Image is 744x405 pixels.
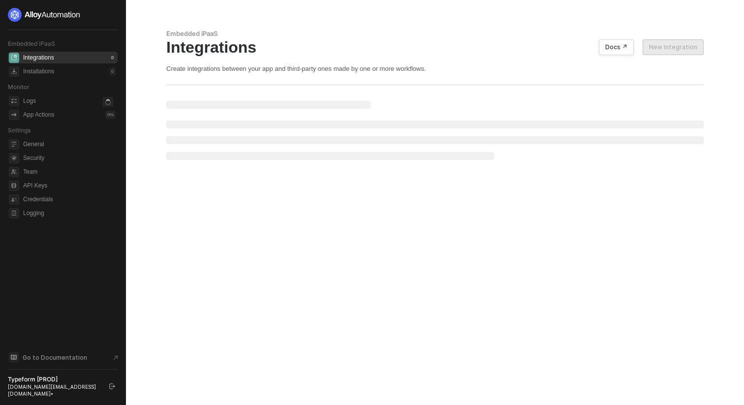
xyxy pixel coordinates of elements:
[23,67,54,76] div: Installations
[23,207,116,219] span: Logging
[9,352,19,362] span: documentation
[605,43,627,51] div: Docs ↗
[23,193,116,205] span: Credentials
[109,383,115,389] span: logout
[599,39,634,55] button: Docs ↗
[23,138,116,150] span: General
[23,180,116,191] span: API Keys
[9,167,19,177] span: team
[105,111,116,119] div: 0 %
[9,139,19,150] span: general
[109,67,116,75] div: 0
[8,126,31,134] span: Settings
[8,383,100,397] div: [DOMAIN_NAME][EMAIL_ADDRESS][DOMAIN_NAME] •
[9,53,19,63] span: integrations
[9,66,19,77] span: installations
[23,152,116,164] span: Security
[8,83,30,91] span: Monitor
[8,40,55,47] span: Embedded iPaaS
[9,153,19,163] span: security
[23,97,36,105] div: Logs
[8,375,100,383] div: Typeform [PROD]
[111,353,121,363] span: document-arrow
[166,64,704,73] div: Create integrations between your app and third-party ones made by one or more workflows.
[9,181,19,191] span: api-key
[166,38,704,57] div: Integrations
[8,8,118,22] a: logo
[9,208,19,218] span: logging
[9,96,19,106] span: icon-logs
[23,111,54,119] div: App Actions
[8,351,118,363] a: Knowledge Base
[109,54,116,62] div: 0
[23,54,54,62] div: Integrations
[23,353,87,362] span: Go to Documentation
[166,30,704,38] div: Embedded iPaaS
[103,97,113,107] span: icon-loader
[9,110,19,120] span: icon-app-actions
[23,166,116,178] span: Team
[9,194,19,205] span: credentials
[8,8,81,22] img: logo
[643,39,704,55] button: New Integration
